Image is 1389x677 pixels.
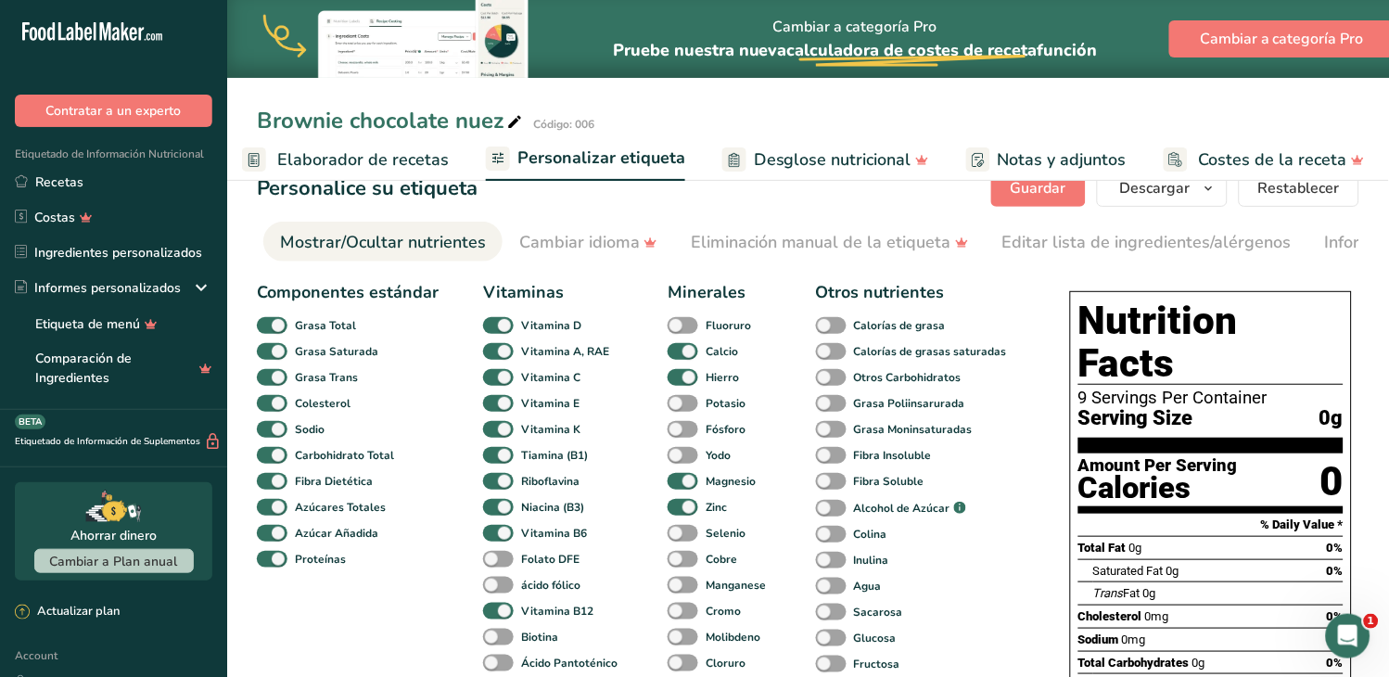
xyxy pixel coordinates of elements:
b: Azúcares Totales [295,499,386,516]
b: Biotina [521,629,558,645]
b: Hierro [706,369,739,386]
b: Sacarosa [854,604,903,620]
span: Saturated Fat [1093,564,1164,578]
span: 0mg [1122,632,1146,646]
span: Fat [1093,586,1141,600]
div: 0 [1320,457,1344,506]
div: Eliminación manual de la etiqueta [691,230,969,255]
b: Cromo [706,603,741,620]
span: Cambiar a Plan anual [50,553,178,570]
button: Restablecer [1239,170,1359,207]
span: 0g [1192,656,1205,670]
b: Riboflavina [521,473,580,490]
b: Colesterol [295,395,350,412]
div: BETA [15,415,45,429]
span: Guardar [1011,177,1066,199]
b: ácido fólico [521,577,580,594]
b: Yodo [706,447,731,464]
section: % Daily Value * [1078,514,1344,536]
div: Informes personalizados [15,278,181,298]
div: 9 Servings Per Container [1078,389,1344,407]
div: Brownie chocolate nuez [257,104,526,137]
div: Cambiar a categoría Pro [613,1,1098,78]
button: Descargar [1097,170,1228,207]
b: Vitamina D [521,317,581,334]
b: Cloruro [706,655,745,671]
span: Cambiar a categoría Pro [1200,28,1364,50]
span: Pruebe nuestra nueva función [613,39,1098,61]
div: Ahorrar dinero [70,526,157,545]
button: Cambiar a Plan anual [34,549,194,573]
span: Notas y adjuntos [998,147,1127,172]
span: 0g [1319,407,1344,430]
b: Grasa Moninsaturadas [854,421,973,438]
span: Descargar [1120,177,1191,199]
b: Vitamina B12 [521,603,593,620]
div: Cambiar idioma [519,230,657,255]
span: Total Carbohydrates [1078,656,1190,670]
b: Inulina [854,552,889,568]
button: Guardar [991,170,1086,207]
b: Fibra Dietética [295,473,373,490]
b: Vitamina K [521,421,580,438]
span: Restablecer [1258,177,1340,199]
b: Grasa Saturada [295,343,378,360]
div: Actualizar plan [15,603,120,621]
h1: Personalice su etiqueta [257,173,478,204]
div: Otros nutrientes [816,280,1013,305]
b: Magnesio [706,473,756,490]
b: Molibdeno [706,629,760,645]
div: Minerales [668,280,771,305]
b: Carbohidrato Total [295,447,394,464]
button: Contratar a un experto [15,95,212,127]
span: 0g [1143,586,1156,600]
b: Vitamina A, RAE [521,343,609,360]
b: Selenio [706,525,745,542]
b: Proteínas [295,551,346,568]
b: Tiamina (B1) [521,447,588,464]
b: Calorías de grasas saturadas [854,343,1007,360]
b: Fructosa [854,656,900,672]
span: 1 [1364,614,1379,629]
b: Fluoruro [706,317,751,334]
iframe: Intercom live chat [1326,614,1370,658]
b: Calcio [706,343,738,360]
a: Elaborador de recetas [242,139,449,181]
b: Colina [854,526,887,543]
b: Vitamina B6 [521,525,587,542]
span: Serving Size [1078,407,1193,430]
b: Ácido Pantoténico [521,655,618,671]
h1: Nutrition Facts [1078,300,1344,385]
b: Grasa Poliinsarurada [854,395,965,412]
div: Vitaminas [483,280,623,305]
span: Elaborador de recetas [277,147,449,172]
b: Vitamina C [521,369,580,386]
b: Manganese [706,577,766,594]
div: Amount Per Serving [1078,457,1238,475]
b: Azúcar Añadida [295,525,378,542]
i: Trans [1093,586,1124,600]
b: Cobre [706,551,737,568]
a: Notas y adjuntos [966,139,1127,181]
b: Glucosa [854,630,897,646]
b: Alcohol de Azúcar [854,500,950,517]
div: Calories [1078,475,1238,502]
b: Agua [854,578,882,594]
span: Personalizar etiqueta [517,146,685,171]
div: Editar lista de ingredientes/alérgenos [1002,230,1292,255]
b: Zinc [706,499,727,516]
span: 0% [1327,541,1344,555]
span: 0% [1327,609,1344,623]
b: Folato DFE [521,551,580,568]
span: Sodium [1078,632,1119,646]
span: calculadora de costes de receta [787,39,1038,61]
div: Código: 006 [533,116,594,133]
span: 0% [1327,564,1344,578]
a: Costes de la receta [1164,139,1365,181]
div: Componentes estándar [257,280,439,305]
b: Grasa Total [295,317,356,334]
b: Fibra Insoluble [854,447,932,464]
span: Total Fat [1078,541,1127,555]
span: Costes de la receta [1199,147,1347,172]
span: 0mg [1145,609,1169,623]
